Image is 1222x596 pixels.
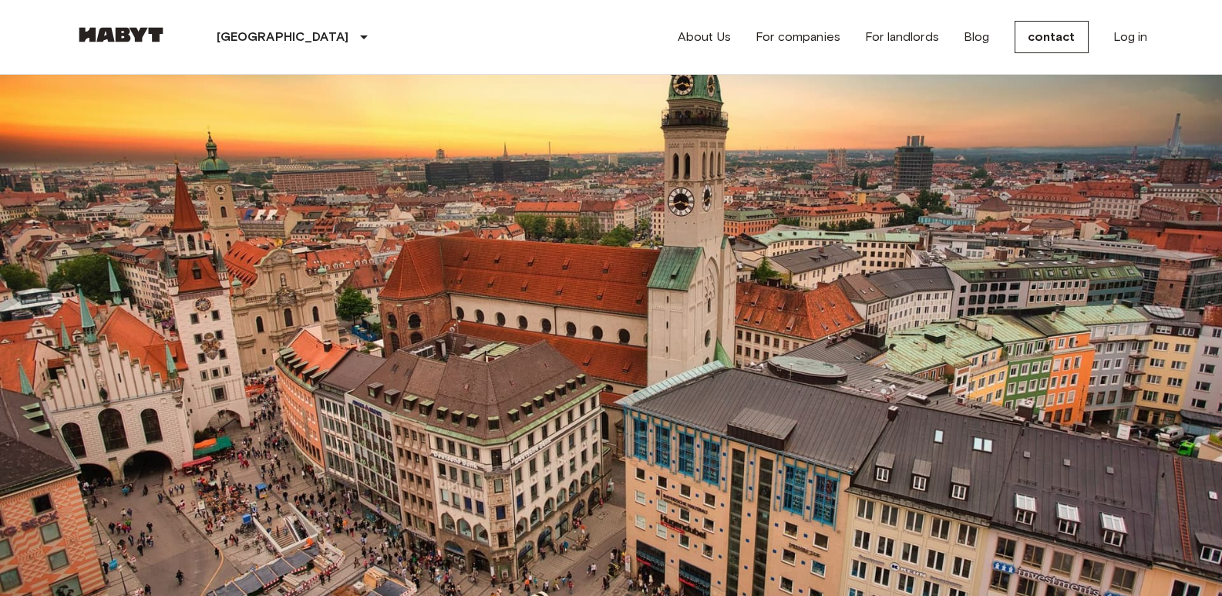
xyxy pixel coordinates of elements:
[756,29,840,44] font: For companies
[865,29,939,44] font: For landlords
[756,28,840,46] a: For companies
[75,27,167,42] img: Habyt
[678,29,731,44] font: About Us
[1113,28,1148,46] a: Log in
[964,29,990,44] font: Blog
[678,28,731,46] a: About Us
[1015,21,1089,53] a: contact
[964,28,990,46] a: Blog
[217,29,349,44] font: [GEOGRAPHIC_DATA]
[1028,29,1076,44] font: contact
[1113,29,1148,44] font: Log in
[865,28,939,46] a: For landlords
